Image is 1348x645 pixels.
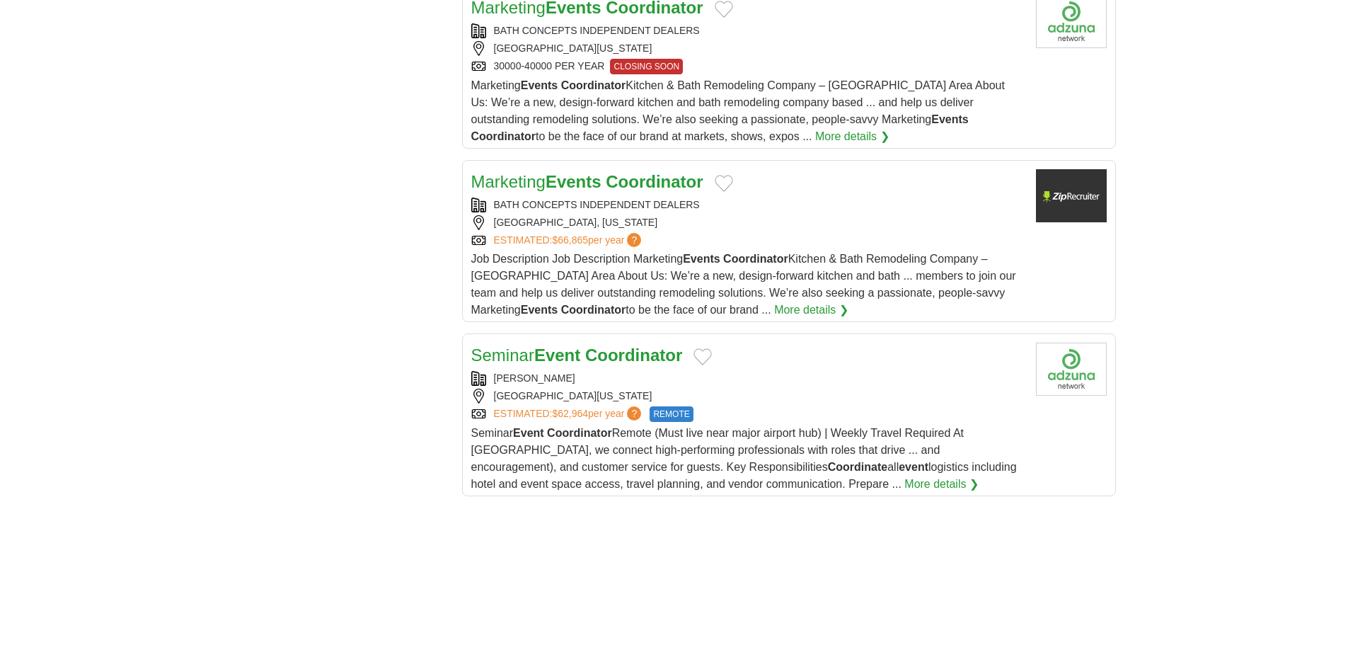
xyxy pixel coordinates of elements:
[650,406,693,422] span: REMOTE
[1036,169,1107,222] img: Company logo
[471,253,1016,316] span: Job Description Job Description Marketing Kitchen & Bath Remodeling Company – [GEOGRAPHIC_DATA] A...
[627,406,641,421] span: ?
[815,128,889,145] a: More details ❯
[606,172,703,191] strong: Coordinator
[471,59,1025,74] div: 30000-40000 PER YEAR
[1036,343,1107,396] img: Company logo
[494,233,645,248] a: ESTIMATED:$66,865per year?
[521,304,558,316] strong: Events
[471,427,1017,490] span: Seminar Remote (Must live near major airport hub) | Weekly Travel Required At [GEOGRAPHIC_DATA], ...
[585,346,682,365] strong: Coordinator
[552,234,588,246] span: $66,865
[693,348,712,365] button: Add to favorite jobs
[534,346,580,365] strong: Event
[546,172,601,191] strong: Events
[521,79,558,91] strong: Events
[471,371,1025,386] div: [PERSON_NAME]
[471,130,536,142] strong: Coordinator
[471,79,1005,142] span: Marketing Kitchen & Bath Remodeling Company – [GEOGRAPHIC_DATA] Area About Us: We’re a new, desig...
[899,461,928,473] strong: event
[471,23,1025,38] div: BATH CONCEPTS INDEPENDENT DEALERS
[931,113,968,125] strong: Events
[904,476,979,493] a: More details ❯
[627,233,641,247] span: ?
[471,215,1025,230] div: [GEOGRAPHIC_DATA], [US_STATE]
[471,346,683,365] a: SeminarEvent Coordinator
[513,427,544,439] strong: Event
[610,59,683,74] span: CLOSING SOON
[552,408,588,419] span: $62,964
[561,79,626,91] strong: Coordinator
[683,253,720,265] strong: Events
[828,461,887,473] strong: Coordinate
[723,253,788,265] strong: Coordinator
[547,427,612,439] strong: Coordinator
[561,304,626,316] strong: Coordinator
[471,172,703,191] a: MarketingEvents Coordinator
[774,302,848,319] a: More details ❯
[471,389,1025,404] div: [GEOGRAPHIC_DATA][US_STATE]
[471,41,1025,56] div: [GEOGRAPHIC_DATA][US_STATE]
[494,406,645,422] a: ESTIMATED:$62,964per year?
[471,198,1025,212] div: BATH CONCEPTS INDEPENDENT DEALERS
[715,175,733,192] button: Add to favorite jobs
[715,1,733,18] button: Add to favorite jobs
